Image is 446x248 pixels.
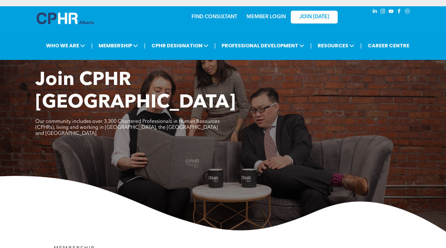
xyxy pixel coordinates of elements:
span: WHO WE ARE [44,40,87,51]
a: MEMBER LOGIN [247,14,286,19]
a: youtube [388,8,395,16]
a: JOIN [DATE] [291,11,338,24]
li: | [214,39,216,52]
a: Social network [404,8,411,16]
a: FIND CONSULTANT [192,14,237,19]
li: | [144,39,146,52]
span: Our community includes over 3,300 Chartered Professionals in Human Resources (CPHRs), living and ... [35,119,220,136]
a: linkedin [372,8,378,16]
span: RESOURCES [316,40,356,51]
span: JOIN [DATE] [300,14,329,20]
span: Join CPHR [GEOGRAPHIC_DATA] [35,71,236,112]
img: A blue and white logo for cp alberta [37,13,94,24]
a: facebook [396,8,403,16]
span: PROFESSIONAL DEVELOPMENT [220,40,306,51]
li: | [310,39,312,52]
a: CAREER CENTRE [366,40,411,51]
a: instagram [380,8,387,16]
span: CPHR DESIGNATION [150,40,210,51]
span: MEMBERSHIP [97,40,140,51]
li: | [360,39,362,52]
li: | [91,39,93,52]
